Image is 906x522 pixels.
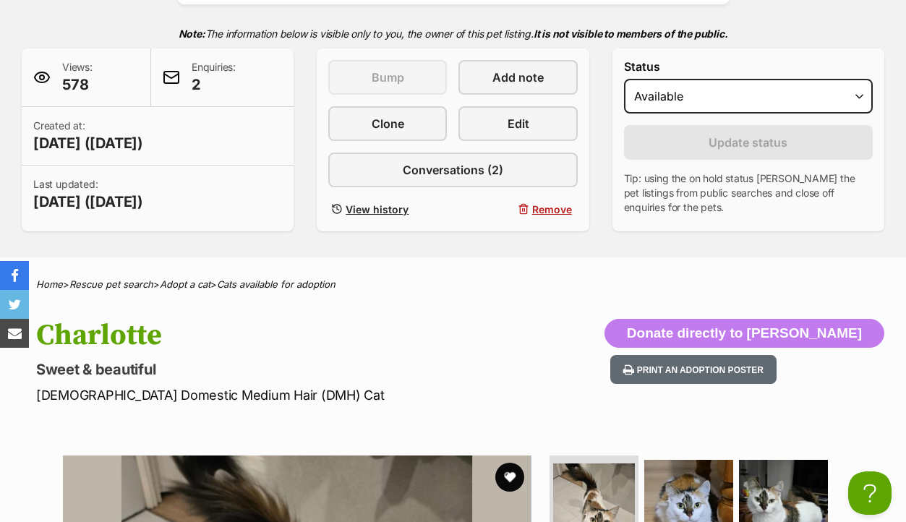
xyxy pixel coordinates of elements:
[458,199,577,220] button: Remove
[33,119,143,153] p: Created at:
[495,463,524,492] button: favourite
[62,60,93,95] p: Views:
[328,106,447,141] a: Clone
[532,202,572,217] span: Remove
[192,60,236,95] p: Enquiries:
[624,125,873,160] button: Update status
[36,319,554,352] h1: Charlotte
[508,115,529,132] span: Edit
[36,359,554,380] p: Sweet & beautiful
[328,60,447,95] button: Bump
[160,278,210,290] a: Adopt a cat
[33,133,143,153] span: [DATE] ([DATE])
[492,69,544,86] span: Add note
[403,161,503,179] span: Conversations (2)
[372,115,404,132] span: Clone
[36,278,63,290] a: Home
[624,60,873,73] label: Status
[69,278,153,290] a: Rescue pet search
[709,134,787,151] span: Update status
[192,74,236,95] span: 2
[62,74,93,95] span: 578
[36,385,554,405] p: [DEMOGRAPHIC_DATA] Domestic Medium Hair (DMH) Cat
[33,177,143,212] p: Last updated:
[610,355,777,385] button: Print an adoption poster
[848,471,892,515] iframe: Help Scout Beacon - Open
[372,69,404,86] span: Bump
[624,171,873,215] p: Tip: using the on hold status [PERSON_NAME] the pet listings from public searches and close off e...
[604,319,884,348] button: Donate directly to [PERSON_NAME]
[458,106,577,141] a: Edit
[22,19,884,48] p: The information below is visible only to you, the owner of this pet listing.
[328,153,577,187] a: Conversations (2)
[217,278,336,290] a: Cats available for adoption
[534,27,728,40] strong: It is not visible to members of the public.
[328,199,447,220] a: View history
[33,192,143,212] span: [DATE] ([DATE])
[179,27,205,40] strong: Note:
[346,202,409,217] span: View history
[458,60,577,95] a: Add note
